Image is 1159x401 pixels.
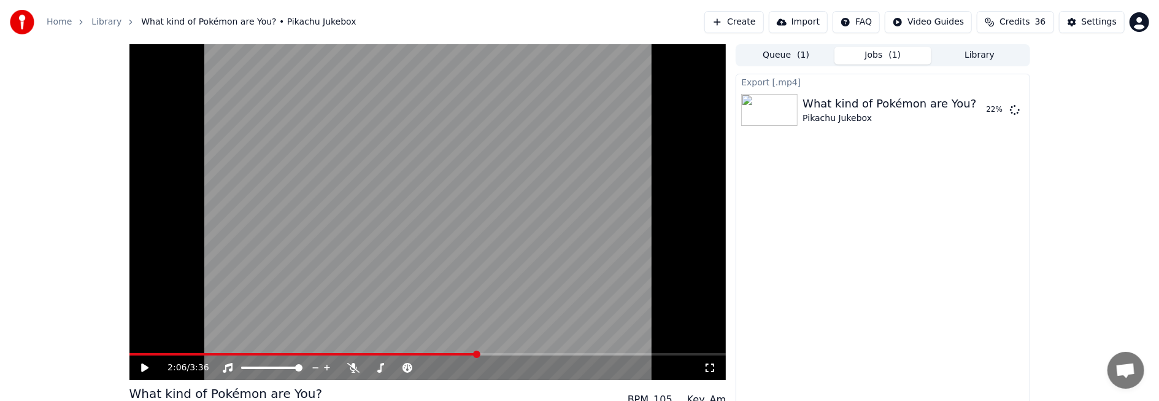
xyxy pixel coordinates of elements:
[1082,16,1117,28] div: Settings
[737,47,834,64] button: Queue
[736,74,1029,89] div: Export [.mp4]
[1035,16,1046,28] span: 36
[931,47,1028,64] button: Library
[803,112,976,125] div: Pikachu Jukebox
[769,11,828,33] button: Import
[888,49,901,61] span: ( 1 )
[977,11,1053,33] button: Credits36
[167,362,187,374] span: 2:06
[803,95,976,112] div: What kind of Pokémon are You?
[190,362,209,374] span: 3:36
[47,16,356,28] nav: breadcrumb
[91,16,121,28] a: Library
[999,16,1030,28] span: Credits
[833,11,880,33] button: FAQ
[10,10,34,34] img: youka
[797,49,809,61] span: ( 1 )
[834,47,931,64] button: Jobs
[987,105,1005,115] div: 22 %
[167,362,197,374] div: /
[1107,352,1144,389] div: Open chat
[1059,11,1125,33] button: Settings
[47,16,72,28] a: Home
[141,16,356,28] span: What kind of Pokémon are You? • Pikachu Jukebox
[885,11,972,33] button: Video Guides
[704,11,764,33] button: Create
